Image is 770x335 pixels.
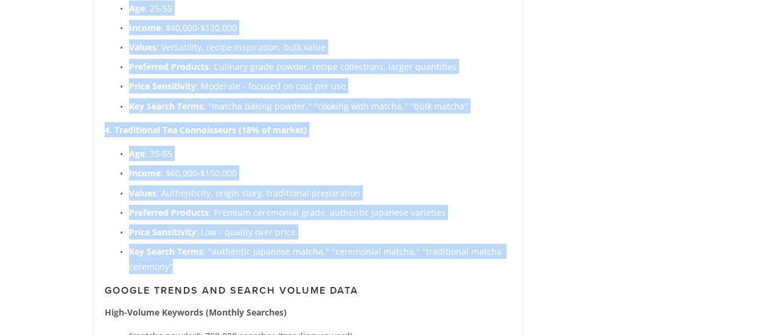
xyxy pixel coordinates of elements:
strong: Age [129,148,145,159]
p: : Authenticity, origin story, traditional preparation [129,185,511,201]
strong: Price Sensitivity [129,226,196,238]
strong: Values [129,41,156,53]
strong: Preferred Products [129,207,209,218]
strong: High-Volume Keywords (Monthly Searches) [105,306,287,318]
p: : Moderate - focused on cost per use [129,78,511,94]
p: : 35-65 [129,146,511,161]
strong: Values [129,187,156,199]
strong: Age [129,2,145,14]
strong: 4. Traditional Tea Connoisseurs (18% of market) [105,124,307,136]
p: : $40,000-$120,000 [129,20,511,35]
p: : "matcha baking powder," "cooking with matcha," "bulk matcha" [129,98,511,114]
p: : $60,000-$150,000 [129,165,511,181]
strong: Income [129,167,161,179]
p: : "authentic Japanese matcha," "ceremonial matcha," "traditional matcha ceremony" [129,244,511,274]
strong: Preferred Products [129,61,209,72]
p: : Culinary grade powder, recipe collections, larger quantities [129,59,511,74]
h3: Google Trends and Search Volume Data [105,285,511,296]
p: : Low - quality over price [129,224,511,240]
strong: Key Search Terms [129,100,203,112]
p: : Premium ceremonial grade, authentic Japanese varieties [129,205,511,220]
p: : 25-55 [129,1,511,16]
p: : Versatility, recipe inspiration, bulk value [129,40,511,55]
strong: Income [129,22,161,33]
strong: Price Sensitivity [129,80,196,92]
strong: Key Search Terms [129,246,203,257]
